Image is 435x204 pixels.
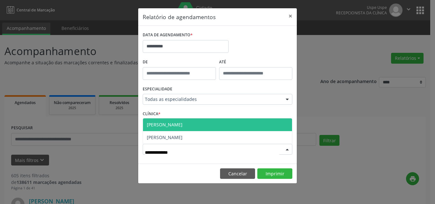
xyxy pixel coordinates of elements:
[220,168,255,179] button: Cancelar
[257,168,292,179] button: Imprimir
[143,57,216,67] label: De
[284,8,297,24] button: Close
[145,96,279,102] span: Todas as especialidades
[143,109,160,119] label: CLÍNICA
[147,134,182,140] span: [PERSON_NAME]
[147,122,182,128] span: [PERSON_NAME]
[219,57,292,67] label: ATÉ
[143,30,193,40] label: DATA DE AGENDAMENTO
[143,13,216,21] h5: Relatório de agendamentos
[143,84,172,94] label: ESPECIALIDADE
